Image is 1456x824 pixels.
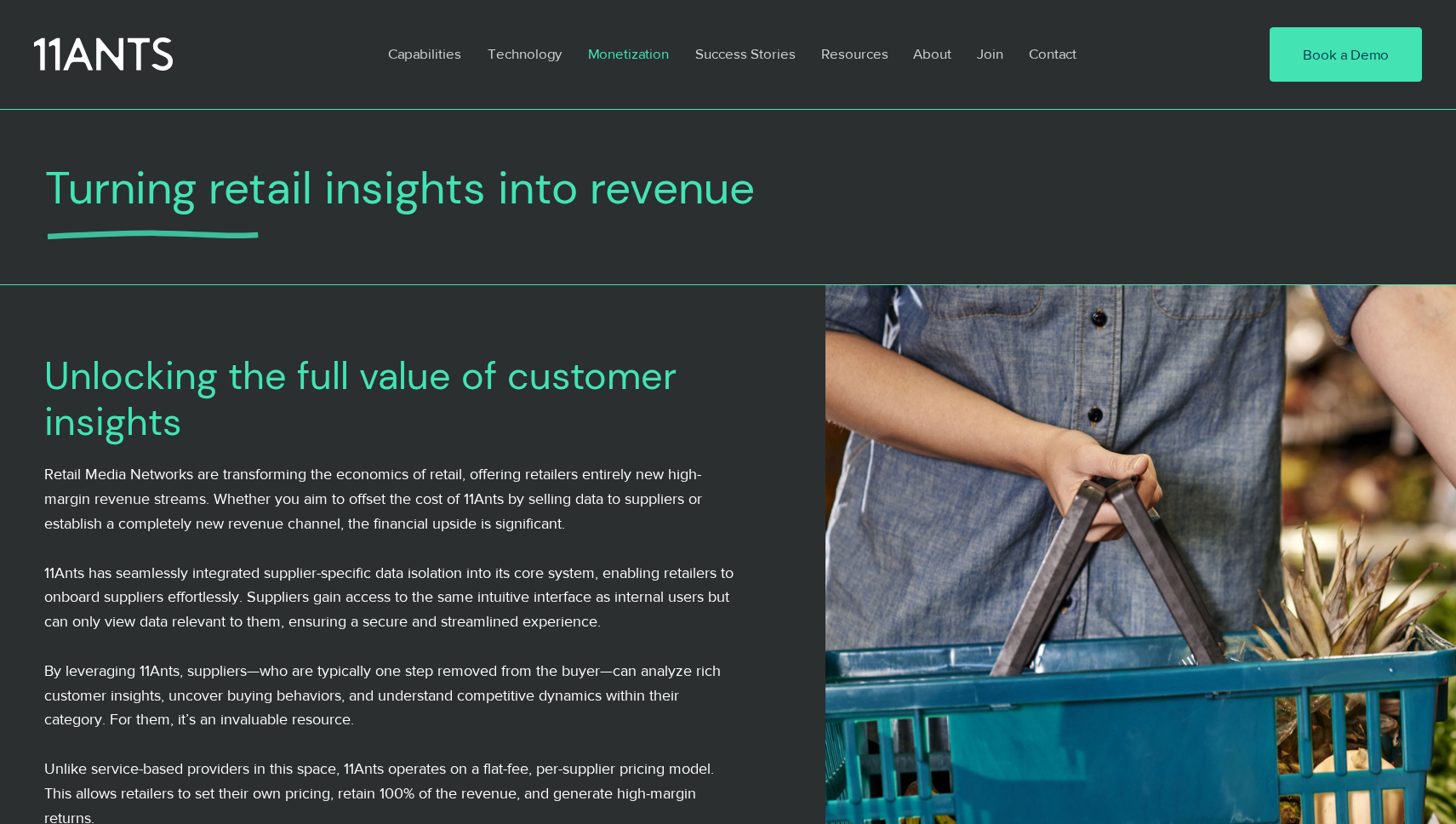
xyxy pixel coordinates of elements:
[375,34,1218,73] nav: Site
[44,662,721,729] span: By leveraging 11Ants, suppliers—who are typically one step removed from the buyer—can analyze ric...
[44,564,734,631] span: 11Ants has seamlessly integrated supplier-specific data isolation into its core system, enabling ...
[375,34,475,73] a: Capabilities
[968,34,1012,73] p: Join
[900,34,964,73] a: About
[380,34,470,73] p: Capabilities
[44,351,677,447] span: Unlocking the full value of customer insights
[1303,44,1389,65] span: Book a Demo
[479,34,570,73] p: Technology
[575,34,682,73] a: Monetization
[687,34,804,73] p: Success Stories
[45,158,755,217] span: Turning retail insights into revenue
[808,34,900,73] a: Resources
[964,34,1016,73] a: Join
[580,34,677,73] p: Monetization
[1020,34,1085,73] p: Contact
[1016,34,1091,73] a: Contact
[44,466,702,532] span: Retail Media Networks are transforming the economics of retail, offering retailers entirely new h...
[905,34,960,73] p: About
[682,34,808,73] a: Success Stories
[1270,27,1422,82] a: Book a Demo
[475,34,575,73] a: Technology
[813,34,897,73] p: Resources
